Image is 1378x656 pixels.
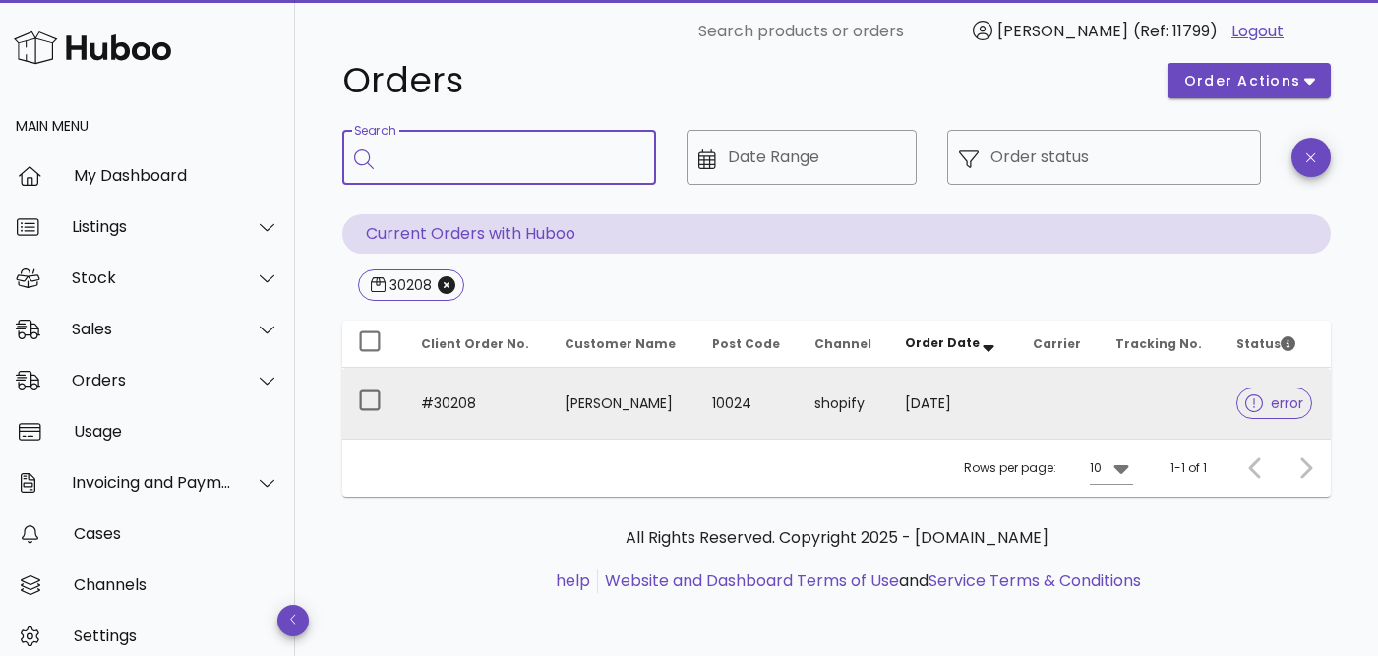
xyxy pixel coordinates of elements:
td: 10024 [696,368,799,439]
th: Customer Name [549,321,695,368]
span: Client Order No. [421,335,529,352]
span: Carrier [1033,335,1081,352]
div: My Dashboard [74,166,279,185]
div: Sales [72,320,232,338]
th: Channel [799,321,890,368]
span: error [1245,396,1303,410]
img: Huboo Logo [14,27,171,69]
a: help [556,569,590,592]
li: and [598,569,1141,593]
span: Order Date [905,334,980,351]
a: Logout [1231,20,1284,43]
div: Cases [74,524,279,543]
h1: Orders [342,63,1144,98]
div: 30208 [386,275,432,295]
span: Tracking No. [1115,335,1202,352]
span: [PERSON_NAME] [997,20,1128,42]
th: Carrier [1017,321,1099,368]
td: [PERSON_NAME] [549,368,695,439]
th: Status [1221,321,1331,368]
th: Post Code [696,321,799,368]
div: 1-1 of 1 [1170,459,1207,477]
div: Orders [72,371,232,389]
div: Invoicing and Payments [72,473,232,492]
span: Customer Name [565,335,676,352]
button: Close [438,276,455,294]
span: order actions [1183,71,1301,91]
a: Website and Dashboard Terms of Use [605,569,899,592]
a: Service Terms & Conditions [929,569,1141,592]
div: Stock [72,268,232,287]
span: Status [1236,335,1295,352]
span: Channel [814,335,871,352]
div: Listings [72,217,232,236]
div: Settings [74,626,279,645]
div: Channels [74,575,279,594]
label: Search [354,124,395,139]
div: Rows per page: [964,440,1133,497]
span: (Ref: 11799) [1133,20,1218,42]
td: shopify [799,368,890,439]
div: 10Rows per page: [1090,452,1133,484]
td: [DATE] [889,368,1017,439]
th: Order Date: Sorted descending. Activate to remove sorting. [889,321,1017,368]
p: All Rights Reserved. Copyright 2025 - [DOMAIN_NAME] [358,526,1315,550]
th: Client Order No. [405,321,549,368]
td: #30208 [405,368,549,439]
span: Post Code [712,335,780,352]
div: 10 [1090,459,1102,477]
button: order actions [1168,63,1331,98]
th: Tracking No. [1100,321,1222,368]
div: Usage [74,422,279,441]
p: Current Orders with Huboo [342,214,1331,254]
